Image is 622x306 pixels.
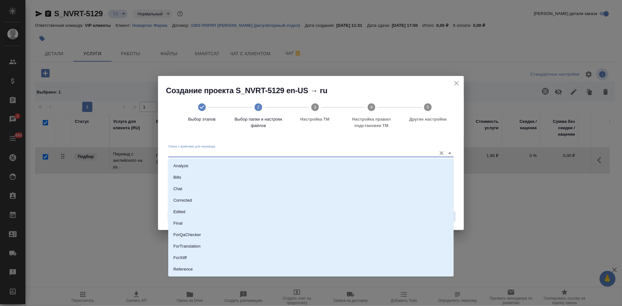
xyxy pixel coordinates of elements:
[173,186,182,192] p: Chat
[314,105,316,109] text: 3
[168,212,188,222] button: Назад
[370,105,372,109] text: 4
[346,116,397,129] span: Настройка правил подстановки TM
[173,209,185,215] p: Edited
[173,163,188,169] p: Analyze
[452,78,461,88] button: close
[173,220,183,227] p: Final
[166,86,464,96] h2: Создание проекта S_NVRT-5129 en-US → ru
[173,266,193,272] p: Reference
[173,174,181,181] p: Bills
[289,116,341,123] span: Настройка ТМ
[402,116,454,123] span: Другие настройки
[176,116,228,123] span: Выбор этапов
[173,243,200,250] p: ForTranslation
[173,255,187,261] p: ForXliff
[173,232,201,238] p: ForQaChecker
[257,105,259,109] text: 2
[168,145,215,148] label: Папка с файлами для перевода
[437,149,446,158] button: Очистить
[173,197,192,204] p: Corrected
[233,116,284,129] span: Выбор папки и настроек файлов
[427,105,429,109] text: 5
[445,149,454,158] button: Close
